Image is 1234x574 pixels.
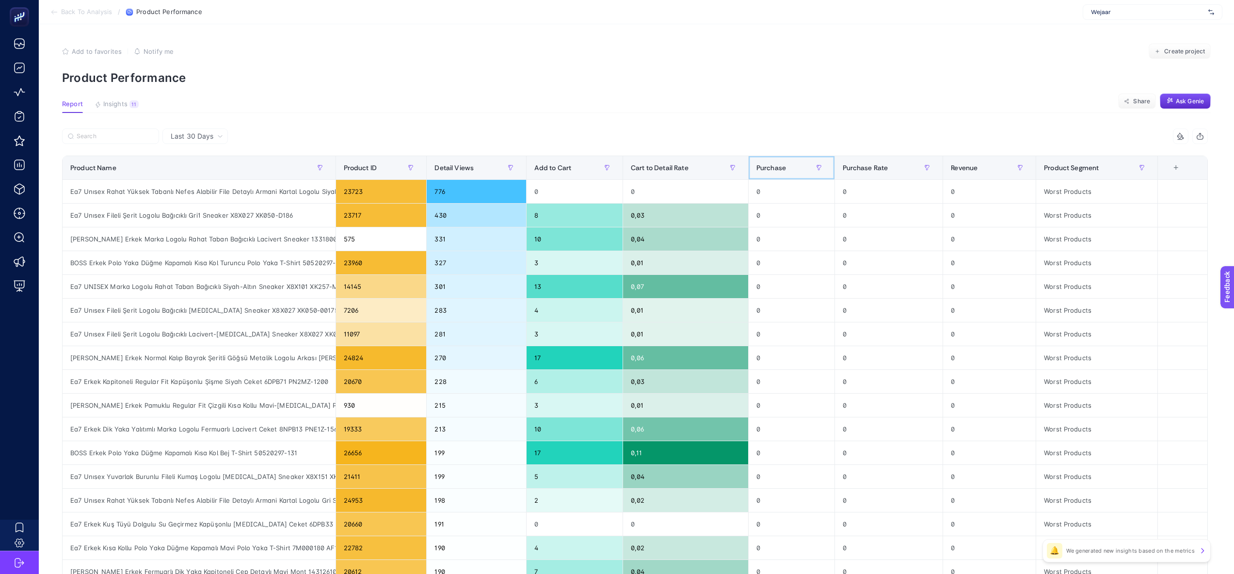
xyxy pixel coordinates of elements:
[623,417,748,441] div: 0,06
[336,512,427,536] div: 20660
[749,512,834,536] div: 0
[1036,322,1157,346] div: Worst Products
[1149,44,1211,59] button: Create project
[1036,346,1157,369] div: Worst Products
[943,512,1036,536] div: 0
[835,417,943,441] div: 0
[631,164,689,172] span: Cart to Detail Rate
[427,465,526,488] div: 199
[749,204,834,227] div: 0
[427,251,526,274] div: 327
[749,180,834,203] div: 0
[1036,465,1157,488] div: Worst Products
[427,441,526,464] div: 199
[749,322,834,346] div: 0
[77,133,153,140] input: Search
[623,204,748,227] div: 0,03
[1047,543,1062,558] div: 🔔
[1164,48,1205,55] span: Create project
[63,251,336,274] div: BOSS Erkek Polo Yaka Düğme Kapamalı Kısa Kol Turuncu Polo Yaka T-Shirt 50520297-806
[843,164,888,172] span: Purchase Rate
[527,512,623,536] div: 0
[749,251,834,274] div: 0
[336,299,427,322] div: 7206
[344,164,377,172] span: Product ID
[336,417,427,441] div: 19333
[63,417,336,441] div: Ea7 Erkek Dik Yaka Yalıtımlı Marka Logolu Fermuarlı Lacivert Ceket 8NPB13 PNE1Z-1562
[527,465,623,488] div: 5
[1036,489,1157,512] div: Worst Products
[951,164,978,172] span: Revenue
[623,275,748,298] div: 0,07
[1036,512,1157,536] div: Worst Products
[623,227,748,251] div: 0,04
[63,489,336,512] div: Ea7 Unısex Rahat Yüksek Tabanlı Nefes Alabilir File Detaylı Armani Kartal Logolu Gri Sneaker X8X239
[749,275,834,298] div: 0
[63,441,336,464] div: BOSS Erkek Polo Yaka Düğme Kapamalı Kısa Kol Bej T-Shirt 50520297-131
[171,131,213,141] span: Last 30 Days
[527,204,623,227] div: 8
[427,417,526,441] div: 213
[623,346,748,369] div: 0,06
[835,536,943,559] div: 0
[623,299,748,322] div: 0,01
[527,322,623,346] div: 3
[943,322,1036,346] div: 0
[63,370,336,393] div: Ea7 Erkek Kapitoneli Regular Fit Kapüşonlu Şişme Siyah Ceket 6DPB71 PN2MZ-1200
[63,394,336,417] div: [PERSON_NAME] Erkek Pamuklu Regular Fit Çizgili Kısa Kollu Mavi-[MEDICAL_DATA] Polo Yaka T-Shirt ...
[103,100,128,108] span: Insights
[6,3,37,11] span: Feedback
[427,370,526,393] div: 228
[534,164,572,172] span: Add to Cart
[943,227,1036,251] div: 0
[336,370,427,393] div: 20670
[527,441,623,464] div: 17
[427,322,526,346] div: 281
[336,275,427,298] div: 14145
[336,180,427,203] div: 23723
[1091,8,1204,16] span: Wejaar
[336,489,427,512] div: 24953
[118,8,120,16] span: /
[63,204,336,227] div: Ea7 Unısex Fileli Şerit Logolu Bağıcıklı Gri1 Sneaker X8X027 XK050-D186
[943,204,1036,227] div: 0
[62,71,1211,85] p: Product Performance
[136,8,202,16] span: Product Performance
[1167,164,1185,172] div: +
[427,512,526,536] div: 191
[1036,204,1157,227] div: Worst Products
[527,299,623,322] div: 4
[623,512,748,536] div: 0
[63,227,336,251] div: [PERSON_NAME] Erkek Marka Logolu Rahat Taban Bağıcıklı Lacivert Sneaker 13318002-050
[835,299,943,322] div: 0
[835,204,943,227] div: 0
[943,346,1036,369] div: 0
[943,489,1036,512] div: 0
[749,394,834,417] div: 0
[1066,547,1195,555] p: We generated new insights based on the metrics
[527,227,623,251] div: 10
[434,164,474,172] span: Detail Views
[835,180,943,203] div: 0
[336,227,427,251] div: 575
[623,465,748,488] div: 0,04
[1036,275,1157,298] div: Worst Products
[943,441,1036,464] div: 0
[63,275,336,298] div: Ea7 UNISEX Marka Logolu Rahat Taban Bağıcıklı Siyah-Altın Sneaker X8X101 XK257-M701
[427,489,526,512] div: 198
[63,512,336,536] div: Ea7 Erkek Kuş Tüyü Dolgulu Su Geçirmez Kapüşonlu [MEDICAL_DATA] Ceket 6DPB33 PNEOZ-1100
[129,100,139,108] div: 11
[427,394,526,417] div: 215
[1036,227,1157,251] div: Worst Products
[749,536,834,559] div: 0
[63,536,336,559] div: Ea7 Erkek Kısa Kollu Polo Yaka Düğme Kapamalı Mavi Polo Yaka T-Shirt 7M000180 AF13530-UB107
[943,536,1036,559] div: 0
[336,322,427,346] div: 11097
[623,370,748,393] div: 0,03
[72,48,122,55] span: Add to favorites
[427,275,526,298] div: 301
[1118,94,1156,109] button: Share
[144,48,174,55] span: Notify me
[527,180,623,203] div: 0
[527,275,623,298] div: 13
